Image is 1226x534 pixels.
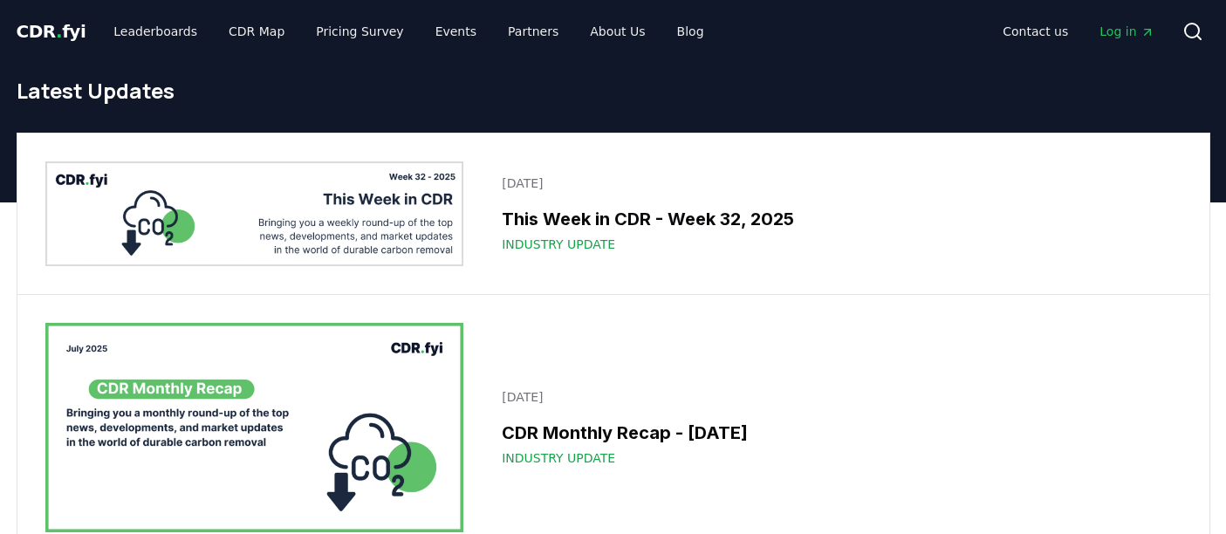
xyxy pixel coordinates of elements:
[989,16,1168,47] nav: Main
[17,77,1210,105] h1: Latest Updates
[56,21,62,42] span: .
[99,16,717,47] nav: Main
[502,420,1170,446] h3: CDR Monthly Recap - [DATE]
[1086,16,1168,47] a: Log in
[502,449,615,467] span: Industry Update
[576,16,659,47] a: About Us
[45,323,464,532] img: CDR Monthly Recap - July 2025 blog post image
[215,16,298,47] a: CDR Map
[663,16,718,47] a: Blog
[491,378,1181,477] a: [DATE]CDR Monthly Recap - [DATE]Industry Update
[17,19,86,44] a: CDR.fyi
[45,161,464,266] img: This Week in CDR - Week 32, 2025 blog post image
[302,16,417,47] a: Pricing Survey
[502,388,1170,406] p: [DATE]
[494,16,572,47] a: Partners
[502,206,1170,232] h3: This Week in CDR - Week 32, 2025
[421,16,490,47] a: Events
[502,236,615,253] span: Industry Update
[17,21,86,42] span: CDR fyi
[1099,23,1154,40] span: Log in
[99,16,211,47] a: Leaderboards
[502,175,1170,192] p: [DATE]
[989,16,1082,47] a: Contact us
[491,164,1181,264] a: [DATE]This Week in CDR - Week 32, 2025Industry Update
